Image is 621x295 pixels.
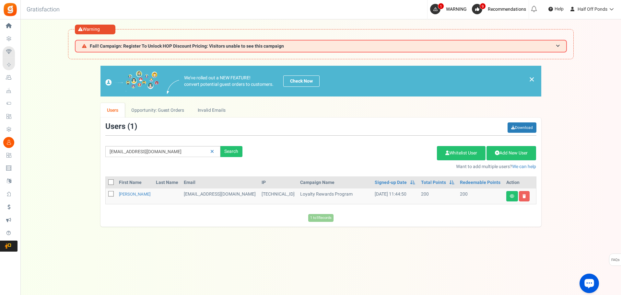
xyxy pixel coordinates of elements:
[522,194,526,198] i: Delete user
[75,25,115,34] div: Warning
[529,75,535,83] a: ×
[105,71,159,92] img: images
[259,188,298,204] td: [TECHNICAL_ID]
[252,164,536,170] p: Want to add multiple users?
[167,80,179,94] img: images
[553,6,564,12] span: Help
[421,179,446,186] a: Total Points
[437,146,486,160] a: Whitelist User
[100,103,125,118] a: Users
[181,177,259,188] th: Email
[3,2,18,17] img: Gratisfaction
[457,188,503,204] td: 200
[90,44,284,49] span: Fail! Campaign: Register To Unlock HOP Discount Pricing: Visitors unable to see this campaign
[504,177,536,188] th: Action
[480,3,486,9] span: 9
[438,3,444,9] span: 1
[512,163,536,170] a: We can help
[105,146,220,157] input: Search by email or name
[130,121,135,132] span: 1
[488,6,526,13] span: Recommendations
[430,4,469,14] a: 1 WARNING
[446,6,467,13] span: WARNING
[153,177,181,188] th: Last Name
[508,122,536,133] a: Download
[546,4,566,14] a: Help
[611,254,620,266] span: FAQs
[372,188,418,204] td: [DATE] 11:44:50
[220,146,242,157] div: Search
[119,191,150,197] a: [PERSON_NAME]
[259,177,298,188] th: IP
[181,188,259,204] td: [EMAIL_ADDRESS][DOMAIN_NAME]
[460,179,500,186] a: Redeemable Points
[472,4,529,14] a: 9 Recommendations
[510,194,514,198] i: View details
[207,146,217,157] a: Reset
[375,179,407,186] a: Signed-up Date
[105,122,137,131] h3: Users ( )
[125,103,191,118] a: Opportunity: Guest Orders
[191,103,232,118] a: Invalid Emails
[283,75,320,87] a: Check Now
[418,188,457,204] td: 200
[19,3,67,16] h3: Gratisfaction
[298,177,372,188] th: Campaign Name
[486,146,536,160] a: Add New User
[578,6,607,13] span: Half Off Ponds
[298,188,372,204] td: Loyalty Rewards Program
[116,177,153,188] th: First Name
[184,75,274,88] p: We've rolled out a NEW FEATURE! convert potential guest orders to customers.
